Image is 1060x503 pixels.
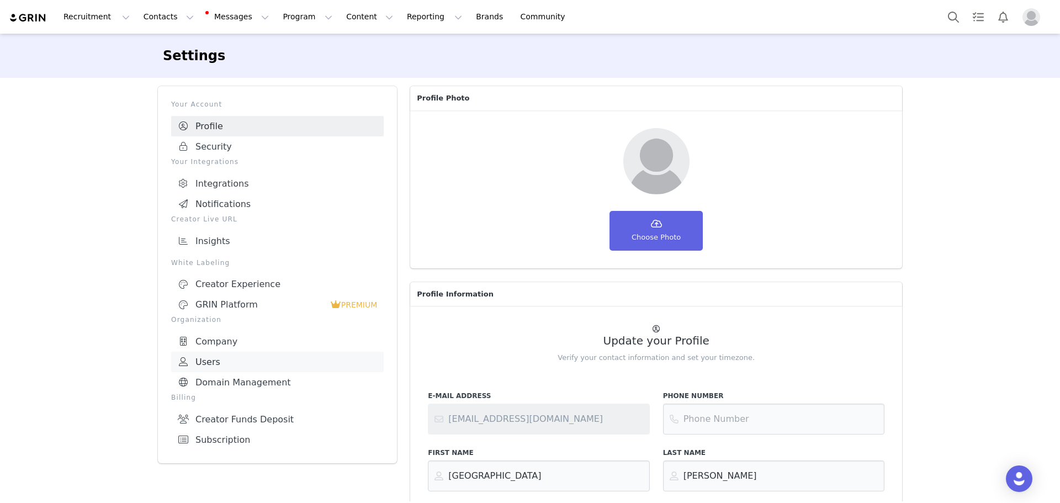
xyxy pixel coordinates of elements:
img: placeholder-profile.jpg [1022,8,1040,26]
p: Billing [171,393,384,403]
a: Creator Experience [171,274,384,294]
a: Company [171,331,384,352]
button: Messages [201,4,275,29]
input: Last Name [663,460,884,491]
button: Profile [1016,8,1051,26]
span: Choose Photo [632,232,681,243]
a: Subscription [171,430,384,450]
p: Your Integrations [171,157,384,167]
a: Community [514,4,577,29]
a: Brands [469,4,513,29]
span: Profile Information [417,289,494,300]
label: Last Name [663,448,884,458]
span: PREMIUM [341,300,378,309]
button: Content [340,4,400,29]
button: Recruitment [57,4,136,29]
p: Creator Live URL [171,214,384,224]
img: Your picture [623,128,690,194]
a: Notifications [171,194,384,214]
a: Domain Management [171,372,384,393]
label: Phone Number [663,391,884,401]
h2: Update your Profile [428,335,884,347]
div: Creator Experience [178,279,377,290]
input: Phone Number [663,404,884,435]
a: Integrations [171,173,384,194]
a: Tasks [966,4,990,29]
a: Insights [171,231,384,251]
label: E-Mail Address [428,391,649,401]
p: White Labeling [171,258,384,268]
img: grin logo [9,13,47,23]
input: First Name [428,460,649,491]
a: Profile [171,116,384,136]
p: Verify your contact information and set your timezone. [428,352,884,363]
a: Users [171,352,384,372]
input: Contact support or your account administrator to change your email address [428,404,649,435]
div: GRIN Platform [178,299,330,310]
label: First Name [428,448,649,458]
button: Contacts [137,4,200,29]
p: Organization [171,315,384,325]
a: Security [171,136,384,157]
p: Your Account [171,99,384,109]
div: Open Intercom Messenger [1006,465,1032,492]
button: Program [276,4,339,29]
a: Creator Funds Deposit [171,409,384,430]
button: Reporting [400,4,469,29]
span: Profile Photo [417,93,469,104]
button: Notifications [991,4,1015,29]
button: Search [941,4,966,29]
a: GRIN Platform PREMIUM [171,294,384,315]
